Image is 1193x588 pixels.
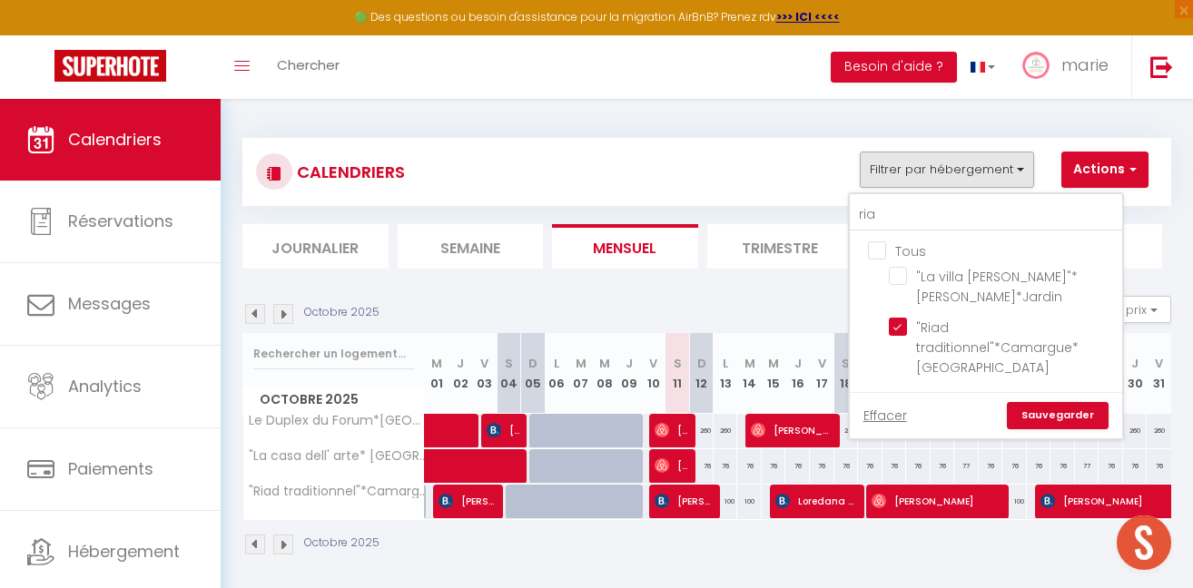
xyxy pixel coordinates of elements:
input: Rechercher un logement... [850,199,1122,231]
div: 100 [1002,485,1027,518]
a: Chercher [263,35,353,99]
div: 76 [689,449,714,483]
th: 12 [689,333,714,414]
th: 05 [521,333,546,414]
abbr: M [768,355,779,372]
span: Réservations [68,210,173,232]
abbr: S [505,355,513,372]
div: 76 [882,449,907,483]
div: 260 [714,414,738,447]
li: Trimestre [707,224,853,269]
span: "La villa [PERSON_NAME]"*[PERSON_NAME]*Jardin [916,268,1078,306]
span: [PERSON_NAME] [655,413,687,447]
span: [PERSON_NAME] [751,413,833,447]
a: Effacer [863,406,907,426]
th: 08 [593,333,617,414]
div: 260 [1123,414,1148,447]
div: 260 [689,414,714,447]
div: 76 [785,449,810,483]
div: 76 [906,449,931,483]
abbr: M [576,355,587,372]
li: Journalier [242,224,389,269]
abbr: J [457,355,464,372]
span: [PERSON_NAME] [439,484,496,518]
th: 09 [617,333,642,414]
p: Octobre 2025 [304,304,380,321]
div: 76 [762,449,786,483]
span: [PERSON_NAME] [655,484,712,518]
th: 30 [1123,333,1148,414]
input: Rechercher un logement... [253,338,414,370]
div: 76 [1002,449,1027,483]
img: logout [1150,55,1173,78]
img: Super Booking [54,50,166,82]
div: 260 [1147,414,1171,447]
span: Loredana DI MANNO [775,484,857,518]
div: 76 [979,449,1003,483]
span: "Riad traditionnel"*Camargue*[GEOGRAPHIC_DATA] [246,485,428,498]
th: 04 [497,333,521,414]
div: 100 [737,485,762,518]
th: 03 [473,333,498,414]
span: "La casa dell' arte* [GEOGRAPHIC_DATA] [246,449,428,463]
th: 06 [545,333,569,414]
a: ... marie [1009,35,1131,99]
span: Octobre 2025 [243,387,424,413]
div: 100 [714,485,738,518]
abbr: L [554,355,559,372]
div: 76 [737,449,762,483]
th: 01 [425,333,449,414]
div: Filtrer par hébergement [848,192,1124,440]
th: 11 [666,333,690,414]
span: [PERSON_NAME] [655,448,687,483]
abbr: J [1131,355,1139,372]
abbr: M [431,355,442,372]
span: marie [1061,54,1109,76]
div: Ouvrir le chat [1117,515,1171,570]
abbr: V [818,355,826,372]
img: ... [1022,52,1050,79]
th: 15 [762,333,786,414]
th: 10 [641,333,666,414]
abbr: J [626,355,633,372]
h3: CALENDRIERS [292,152,405,192]
abbr: V [1155,355,1163,372]
button: Besoin d'aide ? [831,52,957,83]
th: 31 [1147,333,1171,414]
th: 16 [785,333,810,414]
div: 76 [714,449,738,483]
span: Hébergement [68,540,180,563]
th: 14 [737,333,762,414]
div: 76 [931,449,955,483]
abbr: V [649,355,657,372]
span: "Riad traditionnel"*Camargue*[GEOGRAPHIC_DATA] [916,318,1079,377]
div: 76 [1123,449,1148,483]
th: 18 [834,333,859,414]
div: 76 [858,449,882,483]
p: Octobre 2025 [304,534,380,552]
button: Actions [1061,152,1149,188]
div: 76 [1050,449,1075,483]
span: Chercher [277,55,340,74]
th: 02 [449,333,473,414]
abbr: S [842,355,850,372]
span: Calendriers [68,128,162,151]
div: 76 [1147,449,1171,483]
div: 260 [834,414,859,447]
a: Sauvegarder [1007,402,1109,429]
abbr: V [480,355,488,372]
div: 77 [1075,449,1099,483]
th: 07 [569,333,594,414]
div: 76 [810,449,834,483]
div: 77 [954,449,979,483]
li: Mensuel [552,224,698,269]
abbr: L [723,355,728,372]
abbr: M [599,355,610,372]
abbr: S [674,355,682,372]
a: >>> ICI <<<< [776,9,840,24]
span: [PERSON_NAME] [487,413,519,447]
div: 76 [1027,449,1051,483]
abbr: J [794,355,802,372]
abbr: M [744,355,755,372]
